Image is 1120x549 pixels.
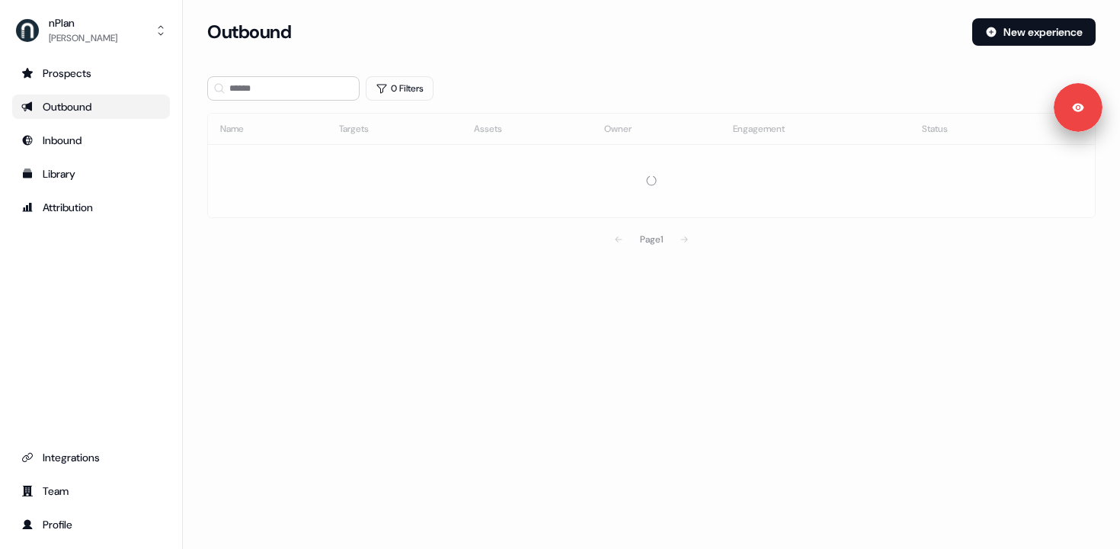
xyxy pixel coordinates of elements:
[12,61,170,85] a: Go to prospects
[12,12,170,49] button: nPlan[PERSON_NAME]
[12,95,170,119] a: Go to outbound experience
[21,517,161,532] div: Profile
[49,30,117,46] div: [PERSON_NAME]
[12,195,170,220] a: Go to attribution
[21,200,161,215] div: Attribution
[207,21,291,43] h3: Outbound
[21,483,161,499] div: Team
[21,99,161,114] div: Outbound
[21,133,161,148] div: Inbound
[366,76,434,101] button: 0 Filters
[12,445,170,470] a: Go to integrations
[972,18,1096,46] button: New experience
[21,66,161,81] div: Prospects
[21,166,161,181] div: Library
[12,128,170,152] a: Go to Inbound
[12,512,170,537] a: Go to profile
[49,15,117,30] div: nPlan
[12,162,170,186] a: Go to templates
[21,450,161,465] div: Integrations
[12,479,170,503] a: Go to team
